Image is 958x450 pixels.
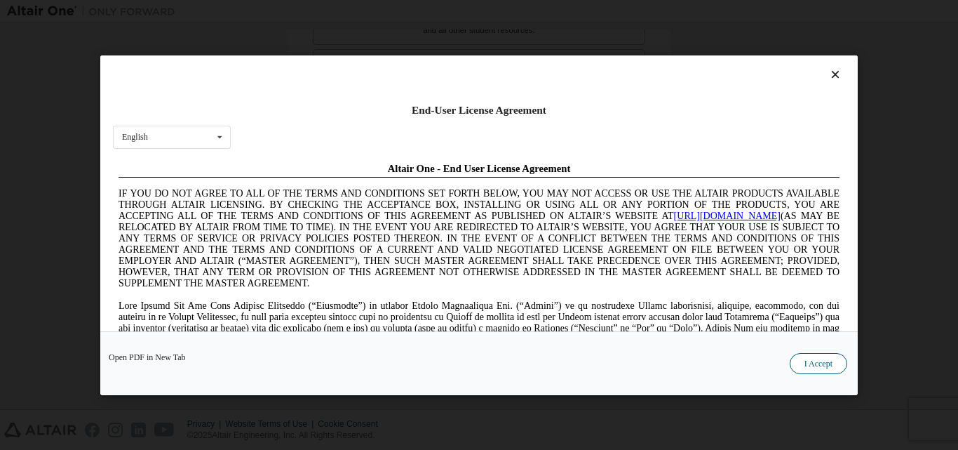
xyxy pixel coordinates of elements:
button: I Accept [790,352,847,373]
a: [URL][DOMAIN_NAME] [561,53,668,64]
span: Altair One - End User License Agreement [275,6,458,17]
span: Lore Ipsumd Sit Ame Cons Adipisc Elitseddo (“Eiusmodte”) in utlabor Etdolo Magnaaliqua Eni. (“Adm... [6,143,727,244]
a: Open PDF in New Tab [109,352,186,361]
div: End-User License Agreement [113,103,845,117]
span: IF YOU DO NOT AGREE TO ALL OF THE TERMS AND CONDITIONS SET FORTH BELOW, YOU MAY NOT ACCESS OR USE... [6,31,727,131]
div: English [122,133,148,141]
